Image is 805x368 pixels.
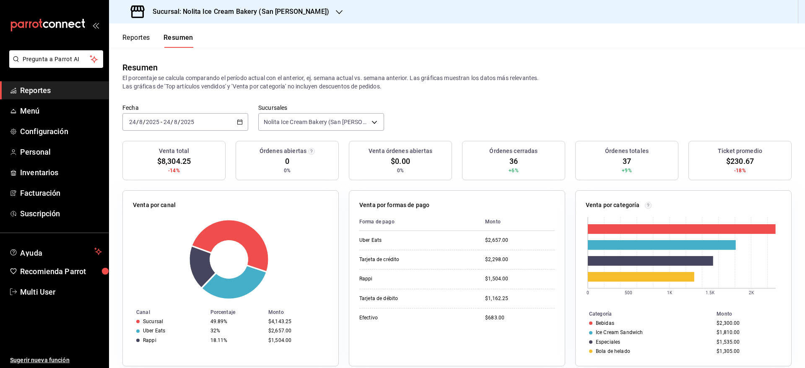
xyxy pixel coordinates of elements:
[143,337,156,343] div: Rappi
[20,246,91,257] span: Ayuda
[596,339,620,345] div: Especiales
[23,55,90,64] span: Pregunta a Parrot AI
[397,167,404,174] span: 0%
[391,155,410,167] span: $0.00
[178,119,180,125] span: /
[726,155,754,167] span: $230.67
[509,155,518,167] span: 36
[369,147,432,155] h3: Venta órdenes abiertas
[734,167,746,174] span: -18%
[143,119,145,125] span: /
[359,237,443,244] div: Uber Eats
[586,201,640,210] p: Venta por categoría
[122,34,193,48] div: navigation tabs
[625,290,632,295] text: 500
[359,295,443,302] div: Tarjeta de débito
[20,187,102,199] span: Facturación
[489,147,538,155] h3: Órdenes cerradas
[359,314,443,321] div: Efectivo
[171,119,173,125] span: /
[713,309,791,319] th: Monto
[478,213,555,231] th: Monto
[174,119,178,125] input: --
[139,119,143,125] input: --
[143,328,165,334] div: Uber Eats
[749,290,754,295] text: 2K
[596,320,614,326] div: Bebidas
[143,319,163,324] div: Sucursal
[596,348,630,354] div: Bola de helado
[359,213,478,231] th: Forma de pago
[20,266,102,277] span: Recomienda Parrot
[260,147,306,155] h3: Órdenes abiertas
[264,118,369,126] span: Nolita Ice Cream Bakery (San [PERSON_NAME])
[210,319,262,324] div: 49.89%
[268,328,325,334] div: $2,657.00
[20,85,102,96] span: Reportes
[485,275,555,282] div: $1,504.00
[485,314,555,321] div: $683.00
[268,319,325,324] div: $4,143.25
[161,119,162,125] span: -
[717,329,778,335] div: $1,810.00
[20,208,102,219] span: Suscripción
[706,290,715,295] text: 1.5K
[359,201,429,210] p: Venta por formas de pago
[359,256,443,263] div: Tarjeta de crédito
[596,329,643,335] div: Ice Cream Sandwich
[122,61,158,74] div: Resumen
[180,119,195,125] input: ----
[718,147,762,155] h3: Ticket promedio
[122,105,248,111] label: Fecha
[210,337,262,343] div: 18.11%
[164,34,193,48] button: Resumen
[717,320,778,326] div: $2,300.00
[9,50,103,68] button: Pregunta a Parrot AI
[509,167,518,174] span: +6%
[265,308,338,317] th: Monto
[123,308,207,317] th: Canal
[485,295,555,302] div: $1,162.25
[285,155,289,167] span: 0
[210,328,262,334] div: 32%
[485,256,555,263] div: $2,298.00
[587,290,589,295] text: 0
[133,201,176,210] p: Venta por canal
[159,147,189,155] h3: Venta total
[717,348,778,354] div: $1,305.00
[136,119,139,125] span: /
[20,286,102,298] span: Multi User
[163,119,171,125] input: --
[622,167,631,174] span: +9%
[576,309,713,319] th: Categoría
[122,34,150,48] button: Reportes
[284,167,291,174] span: 0%
[129,119,136,125] input: --
[258,105,384,111] label: Sucursales
[20,167,102,178] span: Inventarios
[605,147,649,155] h3: Órdenes totales
[145,119,160,125] input: ----
[20,126,102,137] span: Configuración
[146,7,329,17] h3: Sucursal: Nolita Ice Cream Bakery (San [PERSON_NAME])
[485,237,555,244] div: $2,657.00
[122,74,792,91] p: El porcentaje se calcula comparando el período actual con el anterior, ej. semana actual vs. sema...
[20,105,102,117] span: Menú
[717,339,778,345] div: $1,535.00
[168,167,180,174] span: -14%
[359,275,443,282] div: Rappi
[268,337,325,343] div: $1,504.00
[92,22,99,29] button: open_drawer_menu
[157,155,191,167] span: $8,304.25
[207,308,265,317] th: Porcentaje
[6,61,103,70] a: Pregunta a Parrot AI
[623,155,631,167] span: 37
[667,290,673,295] text: 1K
[20,146,102,158] span: Personal
[10,356,102,365] span: Sugerir nueva función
